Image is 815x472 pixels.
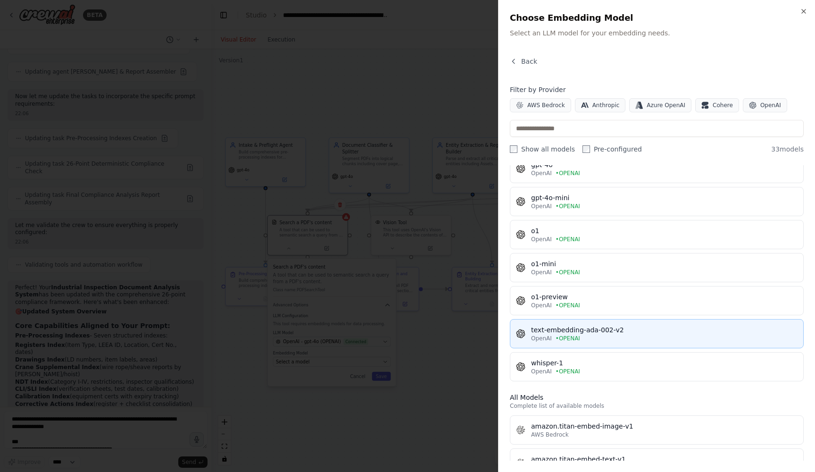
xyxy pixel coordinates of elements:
[510,415,804,445] button: amazon.titan-embed-image-v1AWS Bedrock
[531,193,798,202] div: gpt-4o-mini
[556,269,580,276] span: • OPENAI
[531,455,798,464] div: amazon.titan-embed-text-v1
[510,286,804,315] button: o1-previewOpenAI•OPENAI
[527,101,565,109] span: AWS Bedrock
[556,302,580,309] span: • OPENAI
[531,292,798,302] div: o1-preview
[510,98,571,112] button: AWS Bedrock
[510,145,517,153] input: Show all models
[556,236,580,243] span: • OPENAI
[510,393,804,402] h3: All Models
[510,220,804,249] button: o1OpenAI•OPENAI
[575,98,626,112] button: Anthropic
[556,169,580,177] span: • OPENAI
[647,101,685,109] span: Azure OpenAI
[556,368,580,375] span: • OPENAI
[743,98,787,112] button: OpenAI
[510,57,537,66] button: Back
[510,154,804,183] button: gpt-4oOpenAI•OPENAI
[531,325,798,335] div: text-embedding-ada-002-v2
[771,144,804,154] span: 33 models
[531,236,552,243] span: OpenAI
[556,335,580,342] span: • OPENAI
[695,98,739,112] button: Cohere
[582,145,590,153] input: Pre-configured
[531,302,552,309] span: OpenAI
[531,431,569,438] span: AWS Bedrock
[582,144,642,154] label: Pre-configured
[510,144,575,154] label: Show all models
[531,335,552,342] span: OpenAI
[713,101,733,109] span: Cohere
[629,98,691,112] button: Azure OpenAI
[521,57,537,66] span: Back
[510,352,804,381] button: whisper-1OpenAI•OPENAI
[592,101,620,109] span: Anthropic
[510,28,804,38] p: Select an LLM model for your embedding needs.
[531,259,798,269] div: o1-mini
[531,169,552,177] span: OpenAI
[510,11,804,25] h2: Choose Embedding Model
[531,368,552,375] span: OpenAI
[510,85,804,94] h4: Filter by Provider
[531,421,798,431] div: amazon.titan-embed-image-v1
[531,269,552,276] span: OpenAI
[531,202,552,210] span: OpenAI
[510,402,804,410] p: Complete list of available models
[531,226,798,236] div: o1
[760,101,781,109] span: OpenAI
[510,253,804,282] button: o1-miniOpenAI•OPENAI
[510,319,804,348] button: text-embedding-ada-002-v2OpenAI•OPENAI
[556,202,580,210] span: • OPENAI
[510,187,804,216] button: gpt-4o-miniOpenAI•OPENAI
[531,358,798,368] div: whisper-1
